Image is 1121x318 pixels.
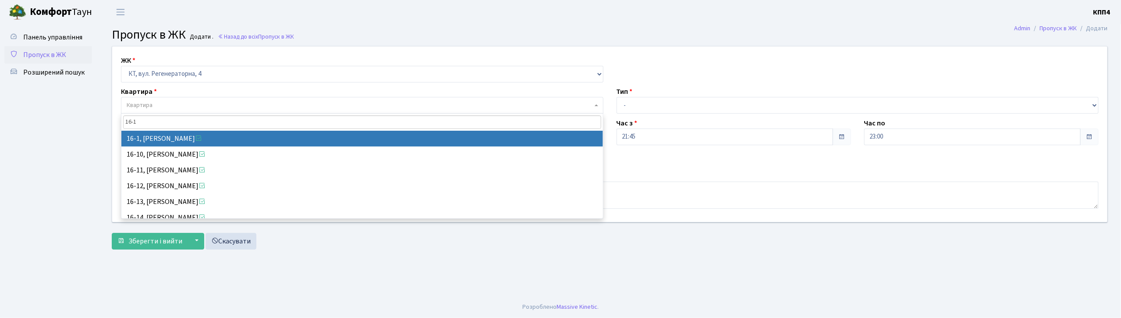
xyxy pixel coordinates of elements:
li: 16-12, [PERSON_NAME] [121,178,603,194]
nav: breadcrumb [1001,19,1121,38]
li: 16-1, [PERSON_NAME] [121,131,603,146]
span: Пропуск в ЖК [112,26,186,43]
b: КПП4 [1093,7,1110,17]
a: Пропуск в ЖК [1040,24,1077,33]
span: Квартира [127,101,153,110]
b: Комфорт [30,5,72,19]
button: Переключити навігацію [110,5,131,19]
li: 16-13, [PERSON_NAME] [121,194,603,210]
li: 16-11, [PERSON_NAME] [121,162,603,178]
label: Час по [864,118,886,129]
a: Панель управління [4,29,92,46]
span: Пропуск в ЖК [23,50,66,60]
a: Скасувати [206,233,256,250]
label: Час з [617,118,638,129]
span: Таун [30,5,92,20]
li: Додати [1077,24,1108,33]
label: ЖК [121,55,135,66]
div: Розроблено . [522,302,599,312]
label: Тип [617,86,633,97]
a: Massive Kinetic [557,302,597,311]
a: КПП4 [1093,7,1110,18]
label: Квартира [121,86,157,97]
span: Пропуск в ЖК [258,32,294,41]
li: 16-14, [PERSON_NAME] [121,210,603,225]
a: Назад до всіхПропуск в ЖК [218,32,294,41]
a: Admin [1015,24,1031,33]
a: Розширений пошук [4,64,92,81]
li: 16-10, [PERSON_NAME] [121,146,603,162]
span: Розширений пошук [23,68,85,77]
a: Пропуск в ЖК [4,46,92,64]
button: Зберегти і вийти [112,233,188,250]
img: logo.png [9,4,26,21]
span: Зберегти і вийти [128,236,182,246]
small: Додати . [188,33,214,41]
span: Панель управління [23,32,82,42]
